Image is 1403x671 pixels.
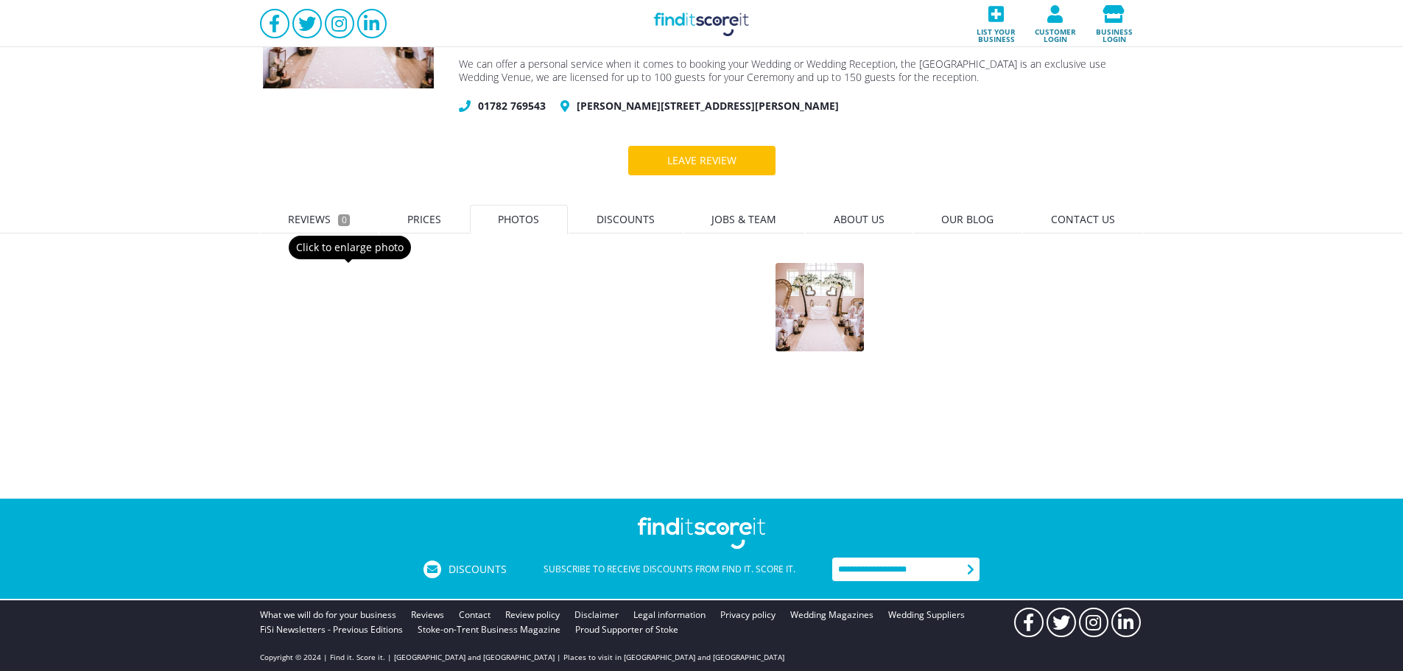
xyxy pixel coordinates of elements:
a: About us [805,205,913,234]
div: Click to enlarge photo [289,236,411,259]
a: Discounts [568,205,683,234]
span: Jobs & Team [711,212,776,226]
a: Reviews [411,608,444,622]
span: List your business [971,23,1022,43]
a: Wedding Suppliers [888,608,965,622]
span: Customer login [1030,23,1080,43]
a: Wedding Magazines [790,608,873,622]
span: Business login [1089,23,1139,43]
span: About us [834,212,885,226]
a: 01782 769543 [478,99,546,113]
a: What we will do for your business [260,608,396,622]
a: Proud Supporter of Stoke [575,622,678,637]
a: [PERSON_NAME][STREET_ADDRESS][PERSON_NAME] [577,99,839,113]
a: Contact us [1022,205,1144,234]
span: Photos [498,212,539,226]
a: Legal information [633,608,706,622]
a: FiSi Newsletters - Previous Editions [260,622,403,637]
a: Disclaimer [574,608,619,622]
p: Copyright © 2024 | Find it. Score it. | [GEOGRAPHIC_DATA] and [GEOGRAPHIC_DATA] | Places to visit... [260,652,784,662]
a: Reviews0 [260,205,379,234]
small: 0 [338,214,350,226]
a: Prices [379,205,470,234]
span: Discounts [449,564,507,575]
a: Our blog [913,205,1023,234]
a: Stoke-on-Trent Business Magazine [418,622,560,637]
a: Privacy policy [720,608,776,622]
span: Reviews [288,212,331,226]
a: List your business [967,1,1026,47]
a: Jobs & Team [683,205,806,234]
div: Leave review [653,146,751,175]
span: Discounts [597,212,655,226]
a: Photos [470,205,569,234]
span: Contact us [1051,212,1115,226]
a: Business login [1085,1,1144,47]
div: We can offer a personal service when it comes to booking your Wedding or Wedding Reception, the [... [459,57,1144,84]
a: Leave review [628,146,776,175]
div: Subscribe to receive discounts from Find it. Score it. [507,561,832,578]
a: Review policy [505,608,560,622]
span: Prices [407,212,441,226]
a: Customer login [1026,1,1085,47]
a: Contact [459,608,490,622]
span: Our blog [941,212,994,226]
